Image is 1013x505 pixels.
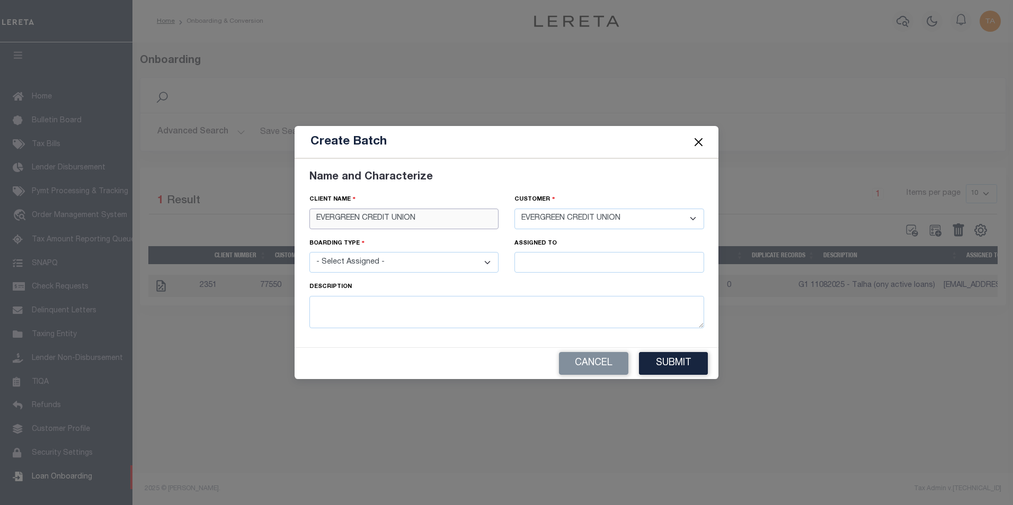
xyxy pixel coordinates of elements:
[692,136,706,149] button: Close
[514,239,557,248] label: assigned to
[309,194,356,204] label: Client Name
[639,352,708,375] button: Submit
[310,134,387,149] h5: Create Batch
[309,238,365,248] label: Boarding type
[309,283,352,292] label: Description
[514,194,555,204] label: Customer
[309,169,704,185] div: Name and Characterize
[559,352,628,375] button: Cancel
